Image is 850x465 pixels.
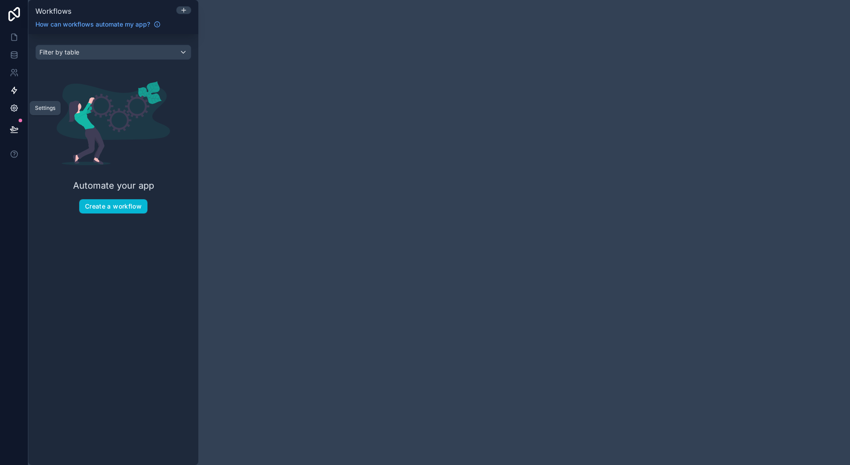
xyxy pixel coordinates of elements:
[35,20,150,29] span: How can workflows automate my app?
[35,7,71,15] span: Workflows
[79,199,148,214] button: Create a workflow
[28,34,198,465] div: scrollable content
[32,20,164,29] a: How can workflows automate my app?
[35,105,55,112] div: Settings
[57,81,170,165] img: Automate your app
[73,179,154,192] h2: Automate your app
[79,199,147,213] button: Create a workflow
[35,45,191,60] button: Filter by table
[39,48,79,56] span: Filter by table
